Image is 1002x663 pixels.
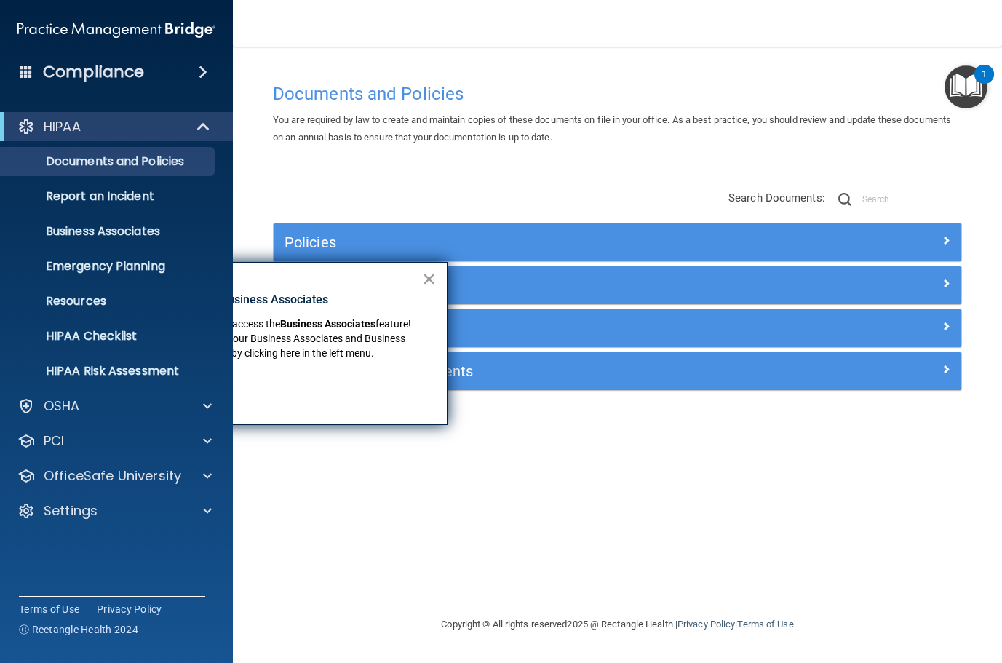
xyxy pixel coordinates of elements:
div: 1 [982,74,987,93]
p: Settings [44,502,98,520]
span: feature! You can now manage your Business Associates and Business Associate Agreements by clickin... [128,318,413,358]
h5: Employee Acknowledgments [285,363,779,379]
button: Open Resource Center, 1 new notification [945,65,987,108]
div: Copyright © All rights reserved 2025 @ Rectangle Health | | [352,601,883,648]
p: Resources [9,294,208,309]
a: Privacy Policy [677,619,735,630]
p: PCI [44,432,64,450]
a: Terms of Use [19,602,79,616]
img: PMB logo [17,15,215,44]
p: New Location for Business Associates [128,292,421,308]
p: Emergency Planning [9,259,208,274]
p: Documents and Policies [9,154,208,169]
h4: Documents and Policies [273,84,962,103]
p: Business Associates [9,224,208,239]
span: Search Documents: [728,191,825,205]
p: Report an Incident [9,189,208,204]
h4: Compliance [43,62,144,82]
a: Privacy Policy [97,602,162,616]
p: HIPAA Checklist [9,329,208,344]
h5: Privacy Documents [285,277,779,293]
p: OfficeSafe University [44,467,181,485]
iframe: Drift Widget Chat Controller [750,560,985,618]
strong: Business Associates [280,318,375,330]
a: Terms of Use [737,619,793,630]
h5: Practice Forms and Logs [285,320,779,336]
button: Close [422,267,436,290]
p: HIPAA Risk Assessment [9,364,208,378]
h5: Policies [285,234,779,250]
span: You are required by law to create and maintain copies of these documents on file in your office. ... [273,114,951,143]
input: Search [862,188,962,210]
p: HIPAA [44,118,81,135]
span: Ⓒ Rectangle Health 2024 [19,622,138,637]
p: OSHA [44,397,80,415]
img: ic-search.3b580494.png [838,193,851,206]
